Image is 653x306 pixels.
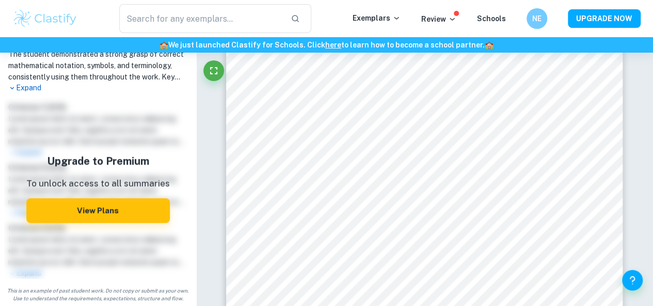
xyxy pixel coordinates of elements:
[26,153,170,169] h5: Upgrade to Premium
[2,39,651,51] h6: We just launched Clastify for Schools. Click to learn how to become a school partner.
[8,49,188,83] h1: The student demonstrated a strong grasp of correct mathematical notation, symbols, and terminolog...
[421,13,456,25] p: Review
[4,287,192,302] span: This is an example of past student work. Do not copy or submit as your own. Use to understand the...
[12,8,78,29] img: Clastify logo
[325,41,341,49] a: here
[203,60,224,81] button: Fullscreen
[622,270,643,291] button: Help and Feedback
[26,177,170,190] p: To unlock access to all summaries
[527,8,547,29] button: NE
[119,4,282,33] input: Search for any exemplars...
[26,198,170,223] button: View Plans
[485,41,493,49] span: 🏫
[160,41,168,49] span: 🏫
[477,14,506,23] a: Schools
[8,83,188,93] p: Expand
[531,13,543,24] h6: NE
[353,12,401,24] p: Exemplars
[568,9,641,28] button: UPGRADE NOW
